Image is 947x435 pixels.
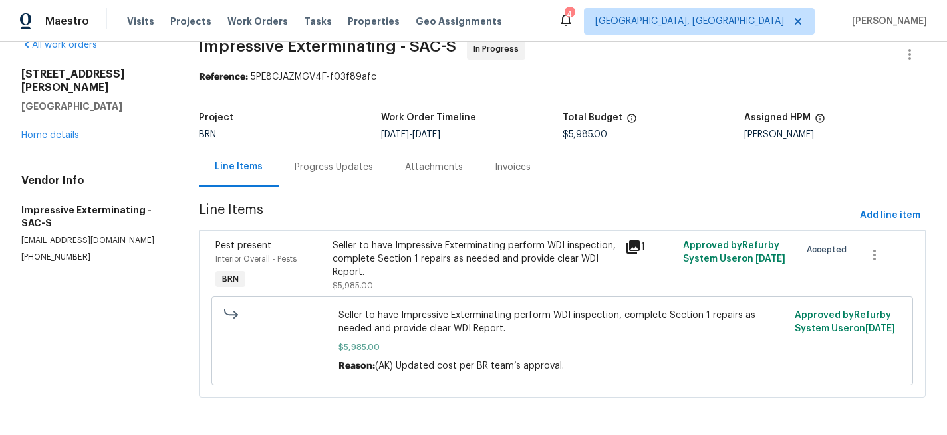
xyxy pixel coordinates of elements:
div: 1 [625,239,676,255]
b: Reference: [199,72,248,82]
span: BRN [199,130,216,139]
span: The hpm assigned to this work order. [815,113,825,130]
h4: Vendor Info [21,174,167,187]
p: [EMAIL_ADDRESS][DOMAIN_NAME] [21,235,167,246]
span: Pest present [215,241,271,250]
span: $5,985.00 [563,130,607,139]
span: (AK) Updated cost per BR team’s approval. [375,361,564,371]
a: Home details [21,131,79,140]
span: Maestro [45,15,89,28]
span: Reason: [338,361,375,371]
span: In Progress [473,43,524,56]
span: Visits [127,15,154,28]
span: - [381,130,440,139]
h5: Assigned HPM [744,113,811,122]
div: Invoices [495,161,531,174]
div: Attachments [405,161,463,174]
span: Impressive Exterminating - SAC-S [199,39,456,54]
h5: Impressive Exterminating - SAC-S [21,203,167,230]
div: 5PE8CJAZMGV4F-f03f89afc [199,70,926,84]
span: Approved by Refurby System User on [683,241,785,264]
span: Seller to have Impressive Exterminating perform WDI inspection, complete Section 1 repairs as nee... [338,309,787,335]
h5: [GEOGRAPHIC_DATA] [21,100,167,113]
span: Properties [348,15,400,28]
div: Seller to have Impressive Exterminating perform WDI inspection, complete Section 1 repairs as nee... [333,239,616,279]
span: [GEOGRAPHIC_DATA], [GEOGRAPHIC_DATA] [595,15,784,28]
span: Approved by Refurby System User on [795,311,895,333]
p: [PHONE_NUMBER] [21,252,167,263]
span: $5,985.00 [338,341,787,354]
span: Interior Overall - Pests [215,255,297,263]
span: Accepted [807,243,852,256]
span: BRN [217,272,244,286]
h2: [STREET_ADDRESS][PERSON_NAME] [21,68,167,94]
h5: Project [199,113,233,122]
div: Line Items [215,160,263,173]
span: The total cost of line items that have been proposed by Opendoor. This sum includes line items th... [626,113,637,130]
div: Progress Updates [295,161,373,174]
span: $5,985.00 [333,282,373,290]
span: Work Orders [227,15,288,28]
span: Geo Assignments [416,15,502,28]
span: [PERSON_NAME] [847,15,927,28]
span: [DATE] [412,130,440,139]
span: Projects [170,15,211,28]
span: Tasks [304,17,332,26]
a: All work orders [21,41,97,50]
h5: Total Budget [563,113,622,122]
div: [PERSON_NAME] [744,130,926,139]
span: [DATE] [381,130,409,139]
div: 4 [565,8,574,21]
button: Add line item [855,203,926,228]
span: Add line item [860,207,920,224]
span: [DATE] [755,254,785,264]
span: Line Items [199,203,855,228]
h5: Work Order Timeline [381,113,476,122]
span: [DATE] [865,324,895,333]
